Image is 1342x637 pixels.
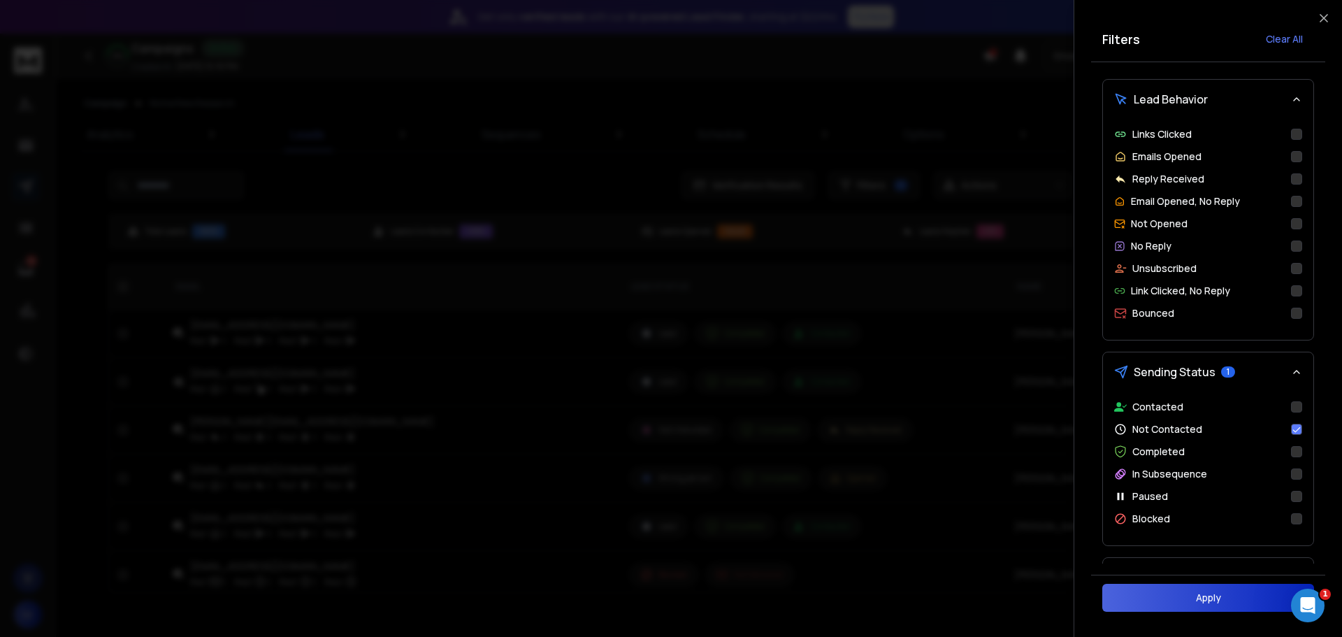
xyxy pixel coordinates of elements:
[1132,445,1185,459] p: Completed
[1103,80,1313,119] button: Lead Behavior
[1132,127,1192,141] p: Links Clicked
[1103,119,1313,340] div: Lead Behavior
[1131,284,1230,298] p: Link Clicked, No Reply
[1132,306,1174,320] p: Bounced
[1132,422,1202,436] p: Not Contacted
[1291,589,1325,622] iframe: Intercom live chat
[1132,150,1202,164] p: Emails Opened
[1131,217,1188,231] p: Not Opened
[1255,25,1314,53] button: Clear All
[1131,239,1171,253] p: No Reply
[1132,489,1168,503] p: Paused
[1132,262,1197,275] p: Unsubscribed
[1132,512,1170,526] p: Blocked
[1131,194,1240,208] p: Email Opened, No Reply
[1134,364,1215,380] span: Sending Status
[1134,91,1208,108] span: Lead Behavior
[1132,467,1207,481] p: In Subsequence
[1132,172,1204,186] p: Reply Received
[1132,400,1183,414] p: Contacted
[1221,366,1235,378] span: 1
[1103,392,1313,545] div: Sending Status1
[1103,352,1313,392] button: Sending Status1
[1103,558,1313,597] button: Email Provider
[1102,29,1140,49] h2: Filters
[1320,589,1331,600] span: 1
[1102,584,1314,612] button: Apply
